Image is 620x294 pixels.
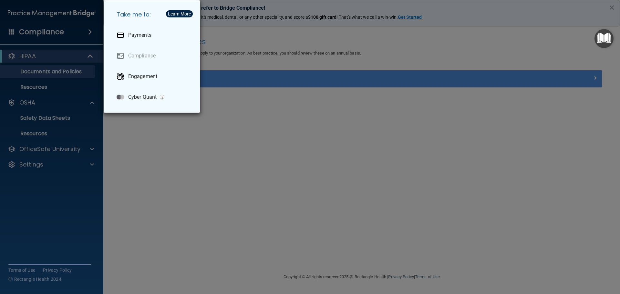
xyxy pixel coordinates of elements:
[111,26,195,44] a: Payments
[128,94,157,100] p: Cyber Quant
[166,10,193,17] button: Learn More
[111,67,195,86] a: Engagement
[111,88,195,106] a: Cyber Quant
[128,73,157,80] p: Engagement
[594,29,614,48] button: Open Resource Center
[168,12,191,16] div: Learn More
[111,47,195,65] a: Compliance
[128,32,151,38] p: Payments
[111,5,195,24] h5: Take me to:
